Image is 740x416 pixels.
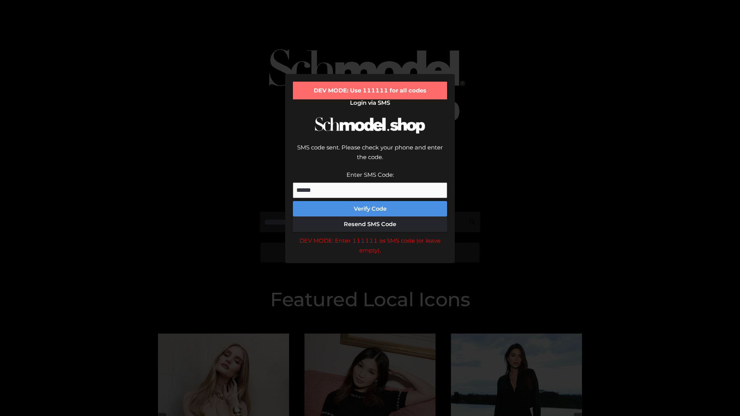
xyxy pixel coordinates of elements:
div: DEV MODE: Enter 111111 as SMS code (or leave empty). [293,236,447,255]
h2: Login via SMS [293,99,447,106]
img: Schmodel Logo [312,110,428,141]
button: Resend SMS Code [293,216,447,232]
button: Verify Code [293,201,447,216]
label: Enter SMS Code: [346,171,394,178]
div: SMS code sent. Please check your phone and enter the code. [293,143,447,170]
div: DEV MODE: Use 111111 for all codes [293,82,447,99]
